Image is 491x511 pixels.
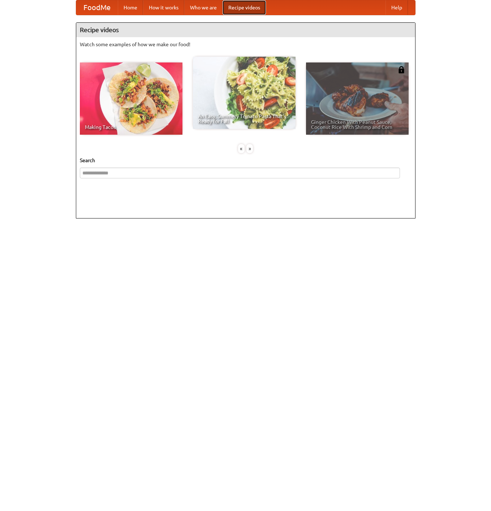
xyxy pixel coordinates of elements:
a: Help [386,0,408,15]
span: An Easy, Summery Tomato Pasta That's Ready for Fall [198,114,290,124]
a: Making Tacos [80,62,182,135]
span: Making Tacos [85,125,177,130]
p: Watch some examples of how we make our food! [80,41,412,48]
div: » [246,144,253,153]
div: « [238,144,245,153]
a: Home [118,0,143,15]
a: Who we are [184,0,223,15]
a: How it works [143,0,184,15]
a: An Easy, Summery Tomato Pasta That's Ready for Fall [193,57,296,129]
img: 483408.png [398,66,405,73]
h5: Search [80,157,412,164]
h4: Recipe videos [76,23,415,37]
a: FoodMe [76,0,118,15]
a: Recipe videos [223,0,266,15]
